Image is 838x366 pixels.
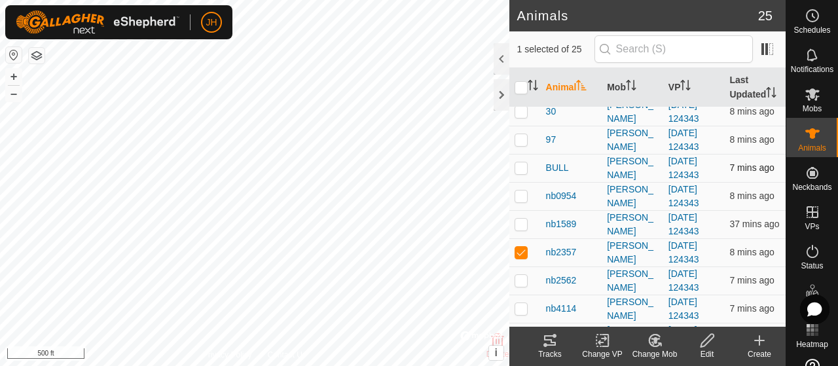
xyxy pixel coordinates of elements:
[607,98,658,126] div: [PERSON_NAME]
[668,212,699,236] a: [DATE] 124343
[607,155,658,182] div: [PERSON_NAME]
[29,48,45,64] button: Map Layers
[594,35,753,63] input: Search (S)
[607,323,658,351] div: [PERSON_NAME]
[668,240,699,265] a: [DATE] 124343
[607,211,658,238] div: [PERSON_NAME]
[267,349,306,361] a: Contact Us
[805,223,819,230] span: VPs
[729,303,774,314] span: 12 Aug 2025, 10:03 pm
[489,346,503,360] button: i
[668,156,699,180] a: [DATE] 124343
[724,68,786,107] th: Last Updated
[546,302,577,316] span: nb4114
[6,69,22,84] button: +
[607,126,658,154] div: [PERSON_NAME]
[663,68,725,107] th: VP
[576,348,628,360] div: Change VP
[668,100,699,124] a: [DATE] 124343
[668,184,699,208] a: [DATE] 124343
[729,106,774,117] span: 12 Aug 2025, 10:03 pm
[528,82,538,92] p-sorticon: Activate to sort
[729,162,774,173] span: 12 Aug 2025, 10:03 pm
[546,217,577,231] span: nb1589
[607,239,658,266] div: [PERSON_NAME]
[546,274,577,287] span: nb2562
[791,65,833,73] span: Notifications
[729,275,774,285] span: 12 Aug 2025, 10:03 pm
[766,89,776,100] p-sorticon: Activate to sort
[6,47,22,63] button: Reset Map
[792,183,831,191] span: Neckbands
[517,43,594,56] span: 1 selected of 25
[628,348,681,360] div: Change Mob
[796,340,828,348] span: Heatmap
[793,26,830,34] span: Schedules
[524,348,576,360] div: Tracks
[203,349,252,361] a: Privacy Policy
[517,8,758,24] h2: Animals
[546,246,577,259] span: nb2357
[16,10,179,34] img: Gallagher Logo
[6,86,22,101] button: –
[206,16,217,29] span: JH
[680,82,691,92] p-sorticon: Activate to sort
[801,262,823,270] span: Status
[729,219,779,229] span: 12 Aug 2025, 9:33 pm
[798,144,826,152] span: Animals
[733,348,786,360] div: Create
[729,191,774,201] span: 12 Aug 2025, 10:03 pm
[668,297,699,321] a: [DATE] 124343
[546,105,556,119] span: 30
[607,183,658,210] div: [PERSON_NAME]
[607,267,658,295] div: [PERSON_NAME]
[803,105,822,113] span: Mobs
[668,325,699,349] a: [DATE] 124343
[668,128,699,152] a: [DATE] 124343
[541,68,602,107] th: Animal
[729,134,774,145] span: 12 Aug 2025, 10:03 pm
[668,268,699,293] a: [DATE] 124343
[626,82,636,92] p-sorticon: Activate to sort
[494,347,497,358] span: i
[546,161,569,175] span: BULL
[607,295,658,323] div: [PERSON_NAME]
[546,133,556,147] span: 97
[758,6,773,26] span: 25
[681,348,733,360] div: Edit
[546,189,577,203] span: nb0954
[576,82,587,92] p-sorticon: Activate to sort
[602,68,663,107] th: Mob
[729,247,774,257] span: 12 Aug 2025, 10:03 pm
